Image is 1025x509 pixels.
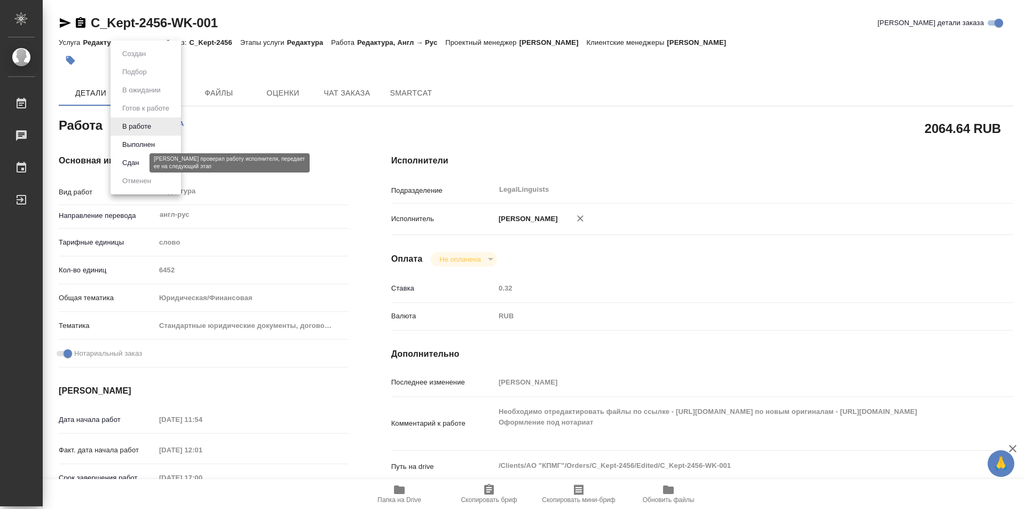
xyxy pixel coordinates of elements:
[119,139,158,151] button: Выполнен
[119,66,150,78] button: Подбор
[119,175,154,187] button: Отменен
[119,84,164,96] button: В ожидании
[119,48,149,60] button: Создан
[119,157,142,169] button: Сдан
[119,121,154,132] button: В работе
[119,103,172,114] button: Готов к работе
